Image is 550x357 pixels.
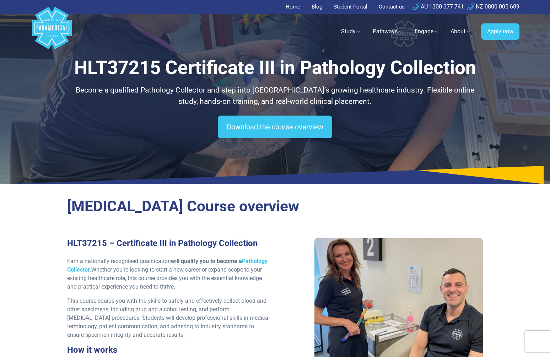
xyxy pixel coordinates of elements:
[410,22,443,41] a: Engage
[31,14,73,50] a: Australian Paramedical College
[481,23,519,40] a: Apply now
[67,258,268,273] a: Pathology Collector
[67,85,483,107] p: Become a qualified Pathology Collector and step into [GEOGRAPHIC_DATA]’s growing healthcare indus...
[337,22,366,41] a: Study
[67,197,483,216] h2: [MEDICAL_DATA] Course overview
[446,22,475,41] a: About
[67,238,271,249] h3: HLT37215 – Certificate III in Pathology Collection
[67,258,268,273] strong: will qualify you to become a .
[412,3,464,10] a: AU 1300 377 741
[67,257,271,291] p: Earn a nationally recognised qualification Whether you’re looking to start a new career or expand...
[67,297,271,339] p: This course equips you with the skills to safely and effectively collect blood and other specimen...
[218,116,332,138] a: Download the course overview
[67,345,271,355] h3: How it works
[67,57,483,79] h1: HLT37215 Certificate III in Pathology Collection
[368,22,408,41] a: Pathways
[467,3,519,10] a: NZ 0800 005 689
